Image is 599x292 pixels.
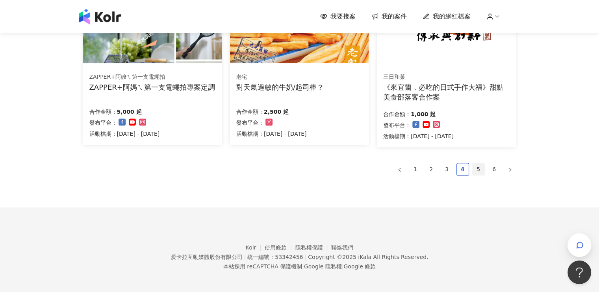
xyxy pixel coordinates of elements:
a: 隱私權保護 [295,244,332,251]
div: 對天氣過敏的牛奶/起司棒？ [236,82,324,92]
span: | [304,254,306,260]
img: logo [79,9,121,24]
a: 我要接案 [320,12,356,21]
li: Previous Page [393,163,406,176]
div: Copyright © 2025 All Rights Reserved. [308,254,428,260]
span: right [508,167,512,172]
p: 發布平台： [236,118,264,128]
li: 3 [441,163,453,176]
p: 2,500 起 [264,107,289,116]
a: 聯絡我們 [331,244,353,251]
p: 活動檔期：[DATE] - [DATE] [383,131,454,141]
p: 合作金額： [236,107,264,116]
li: 5 [472,163,485,176]
div: 統一編號：53342456 [247,254,303,260]
span: 我的案件 [382,12,407,21]
a: Google 條款 [343,263,376,270]
a: 4 [457,163,469,175]
div: 老宅 [236,73,324,81]
span: left [397,167,402,172]
a: 我的網紅檔案 [423,12,471,21]
a: 使用條款 [265,244,295,251]
a: 5 [473,163,484,175]
div: 《來宜蘭，必吃的日式手作大福》甜點美食部落客合作案 [383,82,510,102]
p: 活動檔期：[DATE] - [DATE] [89,129,160,139]
p: 合作金額： [383,109,411,119]
p: 活動檔期：[DATE] - [DATE] [236,129,307,139]
button: left [393,163,406,176]
span: 本站採用 reCAPTCHA 保護機制 [223,262,376,271]
iframe: Help Scout Beacon - Open [567,261,591,284]
p: 1,000 起 [411,109,436,119]
span: 我的網紅檔案 [433,12,471,21]
p: 發布平台： [383,120,411,130]
li: 6 [488,163,501,176]
p: 5,000 起 [117,107,142,116]
button: right [504,163,516,176]
p: 合作金額： [89,107,117,116]
div: ZAPPER+阿媽ㄟ第一支電蠅拍專案定調 [89,82,215,92]
li: 1 [409,163,422,176]
a: 6 [488,163,500,175]
div: 愛卡拉互動媒體股份有限公司 [171,254,242,260]
span: | [342,263,344,270]
a: 1 [410,163,421,175]
li: 2 [425,163,438,176]
a: 我的案件 [371,12,407,21]
a: 2 [425,163,437,175]
li: 4 [456,163,469,176]
span: 我要接案 [330,12,356,21]
a: 3 [441,163,453,175]
a: iKala [358,254,371,260]
div: ZAPPER+阿嬤ㄟ第一支電蠅拍 [89,73,215,81]
span: | [244,254,246,260]
p: 發布平台： [89,118,117,128]
a: Kolr [246,244,265,251]
span: | [302,263,304,270]
li: Next Page [504,163,516,176]
a: Google 隱私權 [304,263,342,270]
div: 三日和菓 [383,73,509,81]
